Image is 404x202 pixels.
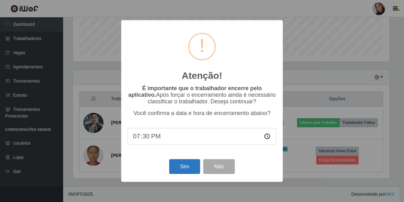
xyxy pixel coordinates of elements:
button: Não [203,159,235,174]
b: É importante que o trabalhador encerre pelo aplicativo. [128,85,262,98]
p: Após forçar o encerramento ainda é necessário classificar o trabalhador. Deseja continuar? [128,85,276,105]
button: Sim [169,159,200,174]
p: Você confirma a data e hora de encerramento abaixo? [128,110,276,117]
h2: Atenção! [182,70,222,81]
